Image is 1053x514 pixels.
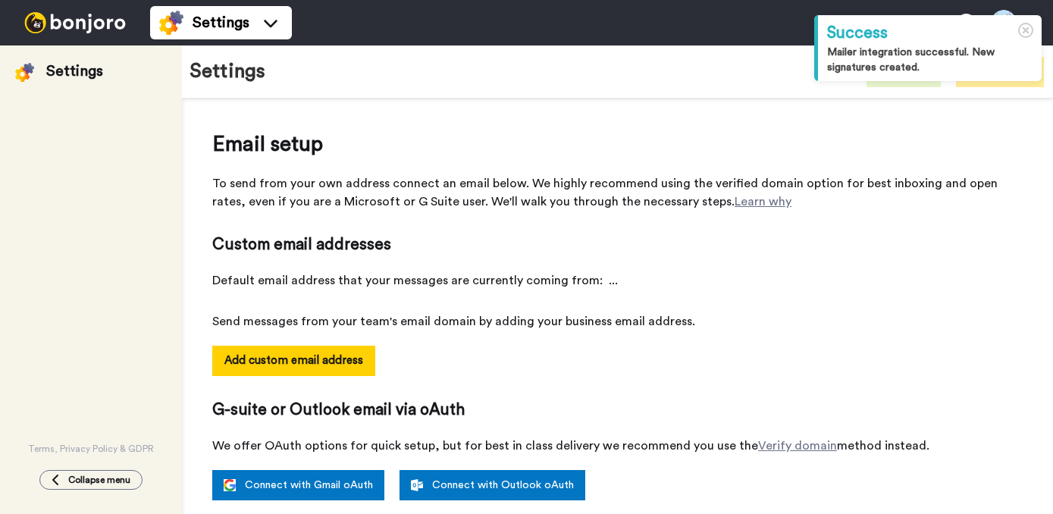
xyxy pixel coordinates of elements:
[400,470,585,500] a: Connect with Outlook oAuth
[212,399,1023,422] span: G-suite or Outlook email via oAuth
[212,437,1023,455] span: We offer OAuth options for quick setup, but for best in class delivery we recommend you use the m...
[609,271,618,290] span: ...
[68,474,130,486] span: Collapse menu
[212,346,375,376] button: Add custom email address
[212,174,1023,211] span: To send from your own address connect an email below. We highly recommend using the verified doma...
[212,129,1023,159] span: Email setup
[159,11,183,35] img: settings-colored.svg
[735,196,791,208] a: Learn why
[827,21,1033,45] div: Success
[193,12,249,33] span: Settings
[827,45,1033,75] div: Mailer integration successful. New signatures created.
[190,61,265,83] h1: Settings
[758,440,837,452] a: Verify domain
[15,63,34,82] img: settings-colored.svg
[212,312,1023,331] span: Send messages from your team's email domain by adding your business email address.
[224,479,236,491] img: google.svg
[212,470,384,500] a: Connect with Gmail oAuth
[212,271,1023,290] span: Default email address that your messages are currently coming from:
[39,470,143,490] button: Collapse menu
[46,61,103,82] div: Settings
[411,479,423,491] img: outlook-white.svg
[212,233,1023,256] span: Custom email addresses
[18,12,132,33] img: bj-logo-header-white.svg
